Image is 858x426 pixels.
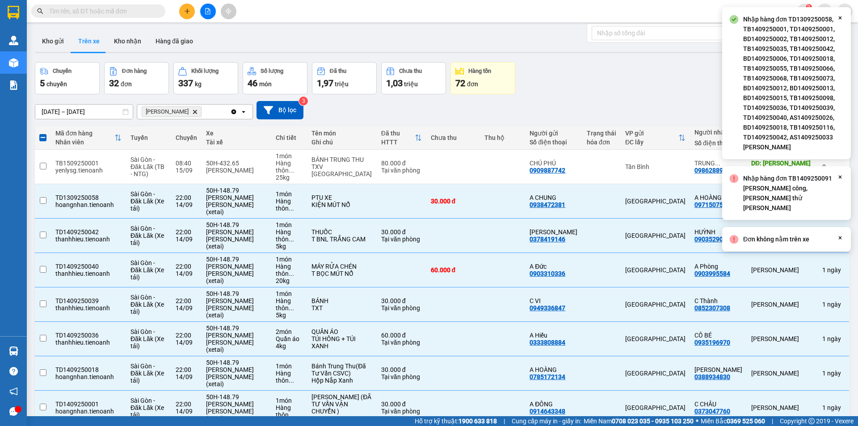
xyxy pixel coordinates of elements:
[206,359,267,366] div: 50H-148.79
[130,259,164,281] span: Sài Gòn - Đăk Lăk (Xe tải)
[450,62,515,94] button: Hàng tồn72đơn
[311,201,372,208] div: KIỆN MÚT NỔ
[381,408,422,415] div: Tại văn phòng
[9,80,18,90] img: solution-icon
[335,80,349,88] span: triệu
[827,335,841,342] span: ngày
[176,408,197,415] div: 14/09
[9,58,18,67] img: warehouse-icon
[696,419,698,423] span: ⚪️
[206,167,267,174] div: [PERSON_NAME]
[311,304,372,312] div: TXT
[299,97,308,105] sup: 3
[276,297,303,312] div: Hàng thông thường
[130,134,167,141] div: Tuyến
[694,373,730,380] div: 0388934830
[276,335,303,342] div: Quần áo
[35,62,100,94] button: Chuyến5chuyến
[311,393,372,415] div: T Không (ĐÃ TƯ VẤN VẬN CHUYỂN )
[276,198,303,212] div: Hàng thông thường
[837,4,853,19] button: caret-down
[49,6,155,16] input: Tìm tên, số ĐT hoặc mã đơn
[822,370,845,377] div: 1
[827,266,841,274] span: ngày
[625,198,686,205] div: [GEOGRAPHIC_DATA]
[612,418,694,425] strong: 0708 023 035 - 0935 103 250
[176,201,197,208] div: 14/09
[377,126,426,150] th: Toggle SortBy
[176,332,197,339] div: 22:00
[240,108,247,115] svg: open
[386,78,403,89] span: 1,03
[772,416,773,426] span: |
[312,62,377,94] button: Đã thu1,97 triệu
[694,129,742,136] div: Người nhận
[694,263,742,270] div: A Phòng
[694,401,742,408] div: C CHÂU
[415,416,497,426] span: Hỗ trợ kỹ thuật:
[107,30,148,52] button: Kho nhận
[55,339,122,346] div: thanhhieu.tienoanh
[205,8,211,14] span: file-add
[694,304,730,312] div: 0852307308
[694,297,742,304] div: C Thành
[381,373,422,380] div: Tại văn phòng
[176,160,197,167] div: 08:40
[289,236,294,243] span: ...
[178,78,193,89] span: 337
[206,187,267,194] div: 50H-148.79
[625,232,686,239] div: [GEOGRAPHIC_DATA]
[751,370,813,377] div: [PERSON_NAME]
[837,234,844,241] svg: Close
[46,80,67,88] span: chuyến
[206,194,267,215] div: [PERSON_NAME] [PERSON_NAME] (xetai)
[694,160,742,167] div: TRUNG PHÙNG
[200,4,216,19] button: file-add
[530,366,578,373] div: A HOÀNG
[468,68,491,74] div: Hàng tồn
[206,228,267,250] div: [PERSON_NAME] [PERSON_NAME] (xetai)
[743,234,809,244] div: Đơn không nằm trên xe
[51,126,126,150] th: Toggle SortBy
[173,62,238,94] button: Khối lượng337kg
[176,263,197,270] div: 22:00
[276,263,303,277] div: Hàng thông thường
[625,301,686,308] div: [GEOGRAPHIC_DATA]
[311,377,372,384] div: Hộp Nắp Xanh
[751,335,813,342] div: [PERSON_NAME]
[55,373,122,380] div: hoangnhan.tienoanh
[9,387,18,396] span: notification
[176,134,197,141] div: Chuyến
[104,62,169,94] button: Đơn hàng32đơn
[311,297,372,304] div: BÁNH
[751,160,813,181] div: DĐ: QUẢNG TÍN, ĐẮK NÔNG
[530,339,565,346] div: 0333808884
[404,80,418,88] span: triệu
[694,201,730,208] div: 0971507507
[55,167,122,174] div: yenlysg.tienoanh
[276,342,303,350] div: 4 kg
[55,332,122,339] div: TD1409250036
[530,332,578,339] div: A Hiếu
[259,80,272,88] span: món
[530,130,578,137] div: Người gửi
[55,228,122,236] div: TD1409250042
[176,366,197,373] div: 22:00
[55,236,122,243] div: thanhhieu.tienoanh
[625,370,686,377] div: [GEOGRAPHIC_DATA]
[276,370,303,384] div: Hàng thông thường
[206,401,267,422] div: [PERSON_NAME] [PERSON_NAME] (xetai)
[381,130,415,137] div: Đã thu
[822,266,845,274] div: 1
[317,78,333,89] span: 1,97
[276,228,303,243] div: Hàng thông thường
[55,160,122,167] div: TB1509250001
[130,156,164,177] span: Sài Gòn - Đăk Lăk (TB - NTG)
[311,270,372,277] div: T BỌC MÚT NỔ
[530,297,578,304] div: C VI
[191,68,219,74] div: Khối lượng
[206,332,267,353] div: [PERSON_NAME] [PERSON_NAME] (xetai)
[203,107,204,116] input: Selected Cư Kuin.
[625,266,686,274] div: [GEOGRAPHIC_DATA]
[276,134,303,141] div: Chi tiết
